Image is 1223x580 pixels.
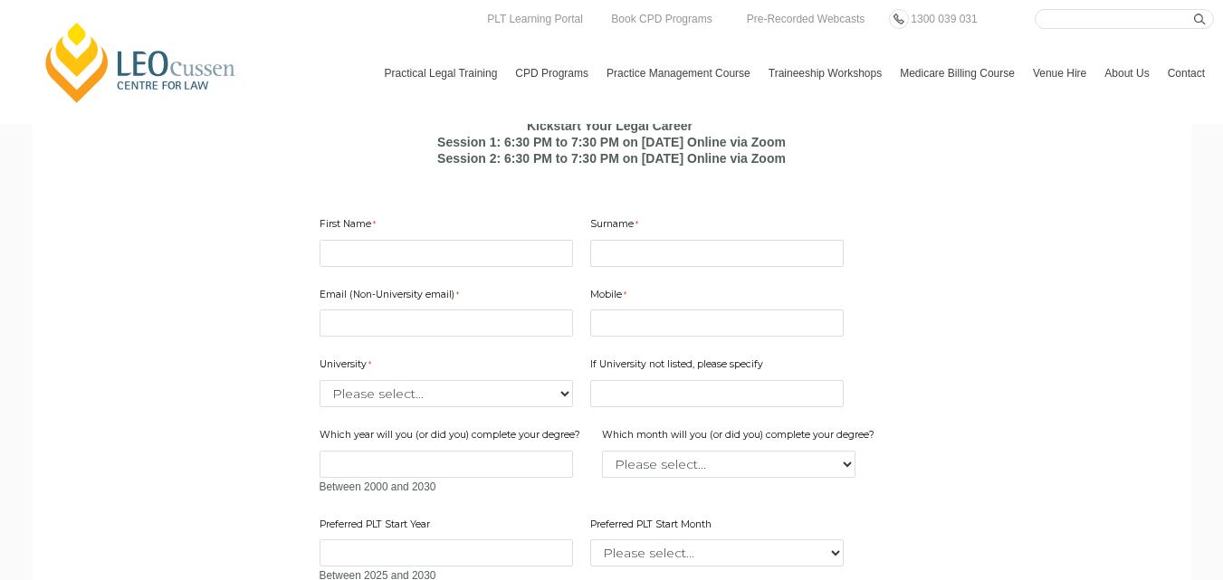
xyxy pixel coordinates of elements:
[506,47,597,100] a: CPD Programs
[891,47,1024,100] a: Medicare Billing Course
[590,288,631,306] label: Mobile
[1095,47,1158,100] a: About Us
[590,380,844,407] input: If University not listed, please specify
[320,518,435,536] label: Preferred PLT Start Year
[607,9,716,29] a: Book CPD Programs
[1159,47,1214,100] a: Contact
[602,428,879,446] label: Which month will you (or did you) complete your degree?
[590,217,643,235] label: Surname
[590,240,844,267] input: Surname
[911,13,977,25] span: 1300 039 031
[906,9,981,29] a: 1300 039 031
[320,480,436,493] span: Between 2000 and 2030
[597,47,760,100] a: Practice Management Course
[320,217,380,235] label: First Name
[1024,47,1095,100] a: Venue Hire
[590,539,844,566] select: Preferred PLT Start Month
[41,20,241,105] a: [PERSON_NAME] Centre for Law
[437,135,786,149] b: Session 1: 6:30 PM to 7:30 PM on [DATE] Online via Zoom
[320,357,376,376] label: University
[437,151,786,166] b: Session 2: 6:30 PM to 7:30 PM on [DATE] Online via Zoom
[320,309,573,337] input: Email (Non-University email)
[760,47,891,100] a: Traineeship Workshops
[483,9,588,29] a: PLT Learning Portal
[320,451,573,478] input: Which year will you (or did you) complete your degree?
[742,9,870,29] a: Pre-Recorded Webcasts
[527,119,693,133] b: Kickstart Your Legal Career
[376,47,507,100] a: Practical Legal Training
[320,428,585,446] label: Which year will you (or did you) complete your degree?
[320,380,573,407] select: University
[590,357,768,376] label: If University not listed, please specify
[320,288,463,306] label: Email (Non-University email)
[320,539,573,566] input: Preferred PLT Start Year
[590,518,716,536] label: Preferred PLT Start Month
[590,309,844,337] input: Mobile
[320,240,573,267] input: First Name
[602,451,855,478] select: Which month will you (or did you) complete your degree?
